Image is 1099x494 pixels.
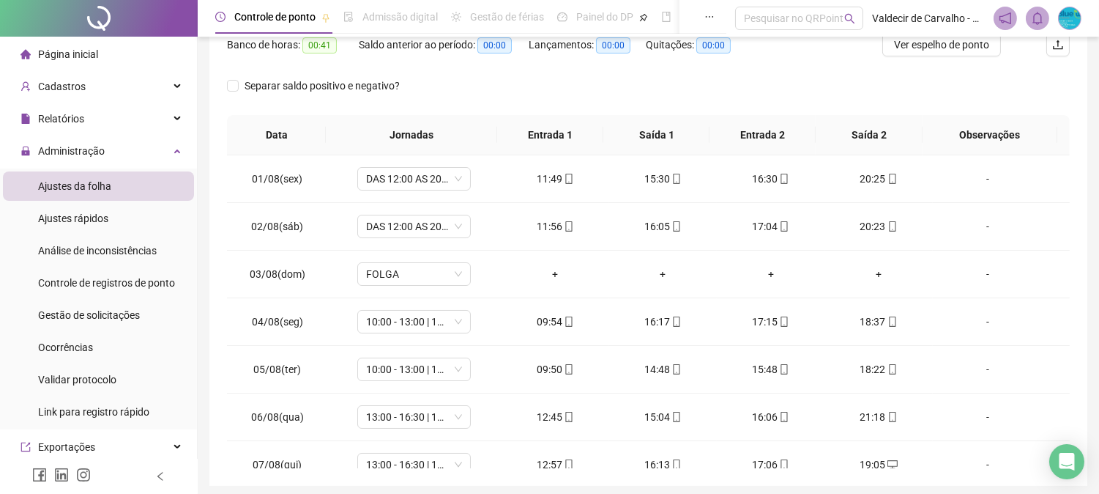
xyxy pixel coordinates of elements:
span: home [21,49,31,59]
th: Observações [922,115,1057,155]
span: Controle de ponto [234,11,316,23]
div: 12:57 [513,457,597,473]
span: Validar protocolo [38,374,116,386]
span: 06/08(qua) [251,411,304,423]
div: 15:48 [729,361,813,377]
span: Relatórios [38,113,84,125]
span: 00:00 [596,37,630,54]
div: 16:17 [621,314,705,330]
span: 10:00 - 13:00 | 14:00 - 18:20 [366,358,462,380]
div: Lançamentos: [529,37,646,54]
span: sun [451,12,461,22]
div: 21:18 [836,409,920,425]
div: - [945,314,1031,330]
span: mobile [778,221,789,232]
span: Admissão digital [362,11,438,23]
span: Administração [38,145,105,157]
th: Data [227,115,326,155]
div: 15:30 [621,171,705,187]
span: 00:00 [696,37,731,54]
div: 18:37 [836,314,920,330]
span: left [155,471,165,482]
span: Página inicial [38,48,98,60]
div: 17:15 [729,314,813,330]
div: - [945,409,1031,425]
span: mobile [670,412,682,422]
span: mobile [886,221,898,232]
span: instagram [76,468,91,482]
div: 17:04 [729,218,813,235]
span: linkedin [54,468,69,482]
span: bell [1031,12,1044,25]
div: 16:13 [621,457,705,473]
div: - [945,361,1031,377]
span: notification [999,12,1012,25]
span: file-done [343,12,354,22]
div: 16:05 [621,218,705,235]
div: 14:48 [621,361,705,377]
span: mobile [886,174,898,184]
div: 15:04 [621,409,705,425]
span: export [21,442,31,452]
span: Link para registro rápido [38,406,149,418]
span: Painel do DP [576,11,633,23]
span: mobile [562,174,574,184]
span: mobile [670,221,682,232]
span: mobile [562,364,574,375]
span: DAS 12:00 AS 20:20 [366,215,462,237]
span: 01/08(sex) [252,173,302,185]
span: mobile [886,364,898,375]
span: Análise de inconsistências [38,245,157,257]
th: Saída 1 [603,115,709,155]
img: 19474 [1059,7,1081,29]
span: mobile [778,174,789,184]
div: + [513,266,597,282]
div: - [945,218,1031,235]
span: mobile [562,412,574,422]
div: + [836,266,920,282]
span: FOLGA [366,263,462,285]
span: DAS 12:00 AS 20:20 [366,168,462,190]
th: Entrada 1 [497,115,603,155]
span: upload [1052,39,1064,51]
span: mobile [778,364,789,375]
span: Separar saldo positivo e negativo? [239,78,406,94]
div: Banco de horas: [227,37,359,54]
button: Ver espelho de ponto [882,33,1001,56]
th: Entrada 2 [709,115,816,155]
div: 16:06 [729,409,813,425]
span: file [21,114,31,124]
span: Valdecir de Carvalho - BlueW Shop Taboão [872,10,985,26]
span: Gestão de férias [470,11,544,23]
span: mobile [670,317,682,327]
th: Saída 2 [816,115,922,155]
div: - [945,266,1031,282]
span: mobile [886,412,898,422]
div: 12:45 [513,409,597,425]
div: 20:25 [836,171,920,187]
span: mobile [670,364,682,375]
span: book [661,12,671,22]
span: 02/08(sáb) [251,221,303,232]
div: 09:54 [513,314,597,330]
div: + [729,266,813,282]
span: 00:41 [302,37,337,54]
span: clock-circle [215,12,226,22]
span: facebook [32,468,47,482]
span: Observações [934,127,1046,143]
span: mobile [562,460,574,470]
span: mobile [562,221,574,232]
span: 00:00 [477,37,512,54]
span: Ver espelho de ponto [894,37,989,53]
div: - [945,457,1031,473]
span: search [844,13,855,24]
span: Gestão de solicitações [38,309,140,321]
div: 17:06 [729,457,813,473]
span: Cadastros [38,81,86,92]
div: 16:30 [729,171,813,187]
span: Ocorrências [38,342,93,353]
span: mobile [670,174,682,184]
div: 18:22 [836,361,920,377]
span: desktop [886,460,898,470]
span: mobile [886,317,898,327]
